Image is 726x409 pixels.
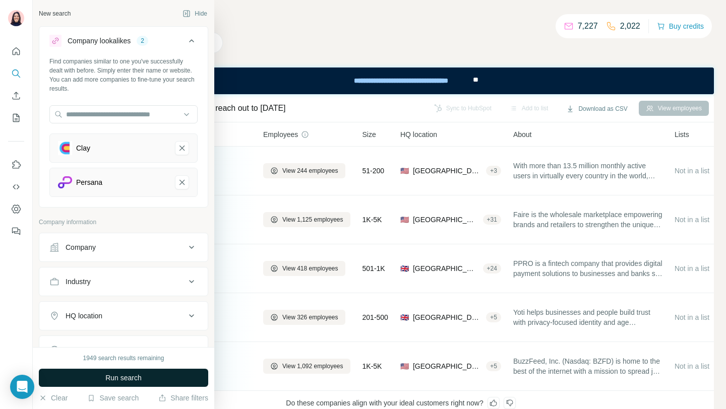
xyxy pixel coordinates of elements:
span: [GEOGRAPHIC_DATA], [US_STATE] [413,361,482,371]
span: Yoti helps businesses and people build trust with privacy-focused identity and age verification s... [513,307,662,327]
h4: Search [88,12,714,26]
button: Company lookalikes2 [39,29,208,57]
span: Size [362,129,376,140]
img: Clay-logo [58,141,72,155]
button: Enrich CSV [8,87,24,105]
span: Not in a list [675,362,709,370]
span: 1K-5K [362,215,382,225]
span: Not in a list [675,167,709,175]
div: 1949 search results remaining [83,354,164,363]
div: Annual revenue ($) [66,345,126,355]
button: View 1,092 employees [263,359,350,374]
button: Use Surfe API [8,178,24,196]
div: HQ location [66,311,102,321]
button: Company [39,235,208,259]
button: Search [8,64,24,83]
span: 501-1K [362,263,385,274]
span: View 1,092 employees [282,362,343,371]
span: Employees [263,129,298,140]
button: Use Surfe on LinkedIn [8,156,24,174]
button: Run search [39,369,208,387]
button: Annual revenue ($) [39,338,208,362]
span: With more than 13.5 million monthly active users in virtually every country in the world, Grindr ... [513,161,662,181]
span: [GEOGRAPHIC_DATA], [GEOGRAPHIC_DATA], [GEOGRAPHIC_DATA] [413,263,479,274]
span: [GEOGRAPHIC_DATA], [US_STATE] [413,215,479,225]
button: View 1,125 employees [263,212,350,227]
button: Share filters [158,393,208,403]
div: + 3 [486,166,501,175]
span: 51-200 [362,166,385,176]
span: 201-500 [362,312,388,322]
button: Buy credits [657,19,704,33]
button: Clay-remove-button [175,141,189,155]
span: Run search [105,373,142,383]
span: View 418 employees [282,264,338,273]
iframe: Banner [88,67,714,94]
img: Persana-logo [58,176,72,189]
span: Not in a list [675,216,709,224]
button: View 418 employees [263,261,345,276]
div: Industry [66,277,91,287]
div: Find companies similar to one you've successfully dealt with before. Simply enter their name or w... [49,57,198,93]
button: Save search [87,393,139,403]
div: Open Intercom Messenger [10,375,34,399]
p: Company information [39,218,208,227]
span: Not in a list [675,313,709,321]
div: Company lookalikes [68,36,131,46]
span: About [513,129,532,140]
button: Industry [39,269,208,294]
div: + 5 [486,362,501,371]
span: View 1,125 employees [282,215,343,224]
button: Quick start [8,42,24,60]
span: 🇺🇸 [400,215,409,225]
button: Dashboard [8,200,24,218]
button: View 244 employees [263,163,345,178]
span: PPRO is a fintech company that provides digital payment solutions to businesses and banks so that... [513,258,662,279]
span: 🇺🇸 [400,361,409,371]
div: + 24 [483,264,501,273]
button: Persana-remove-button [175,175,189,189]
button: My lists [8,109,24,127]
span: 🇬🇧 [400,312,409,322]
span: 🇬🇧 [400,263,409,274]
button: HQ location [39,304,208,328]
span: Faire is the wholesale marketplace empowering brands and retailers to strengthen the unique chara... [513,210,662,230]
span: View 244 employees [282,166,338,175]
span: HQ location [400,129,437,140]
div: + 5 [486,313,501,322]
div: + 31 [483,215,501,224]
div: New search [39,9,71,18]
span: View 326 employees [282,313,338,322]
div: 2 [137,36,148,45]
span: Not in a list [675,264,709,272]
button: View 326 employees [263,310,345,325]
div: Company [66,242,96,252]
button: Hide [175,6,214,21]
span: BuzzFeed, Inc. (Nasdaq: BZFD) is home to the best of the internet with a mission to spread joy an... [513,356,662,376]
img: Avatar [8,10,24,26]
p: 2,022 [620,20,640,32]
span: 🇺🇸 [400,166,409,176]
span: [GEOGRAPHIC_DATA], [GEOGRAPHIC_DATA] [413,312,482,322]
p: 7,227 [578,20,598,32]
button: Feedback [8,222,24,240]
span: 1K-5K [362,361,382,371]
span: [GEOGRAPHIC_DATA] [413,166,482,176]
button: Download as CSV [559,101,634,116]
div: Persana [76,177,102,187]
span: Lists [675,129,689,140]
button: Clear [39,393,68,403]
div: Clay [76,143,90,153]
